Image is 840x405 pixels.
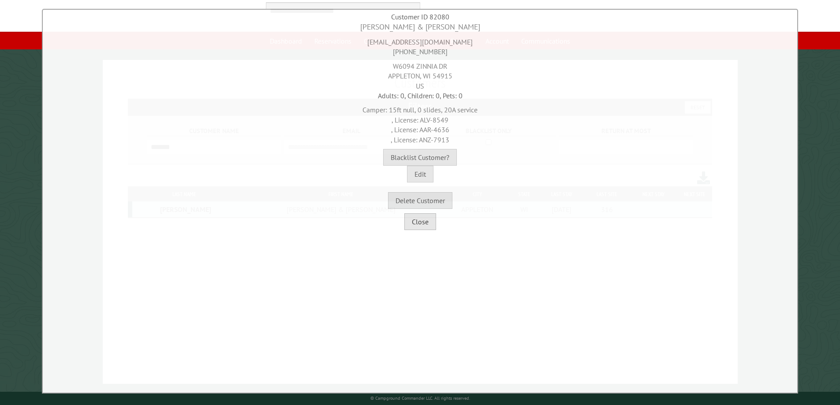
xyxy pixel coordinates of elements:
div: [PERSON_NAME] & [PERSON_NAME] [45,22,795,33]
div: Customer ID 82080 [45,12,795,22]
span: , License: ANZ-7913 [391,135,449,144]
small: © Campground Commander LLC. All rights reserved. [370,395,470,401]
div: Camper: 15ft null, 0 slides, 20A service [45,100,795,145]
span: , License: AAR-4636 [391,125,449,134]
div: Adults: 0, Children: 0, Pets: 0 [45,91,795,100]
div: W6094 ZINNIA DR APPLETON, WI 54915 US [45,57,795,91]
button: Delete Customer [388,192,452,209]
span: , License: ALV-8549 [392,115,448,124]
button: Close [404,213,436,230]
button: Blacklist Customer? [383,149,457,166]
button: Edit [407,166,433,182]
div: [EMAIL_ADDRESS][DOMAIN_NAME] [PHONE_NUMBER] [45,33,795,57]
